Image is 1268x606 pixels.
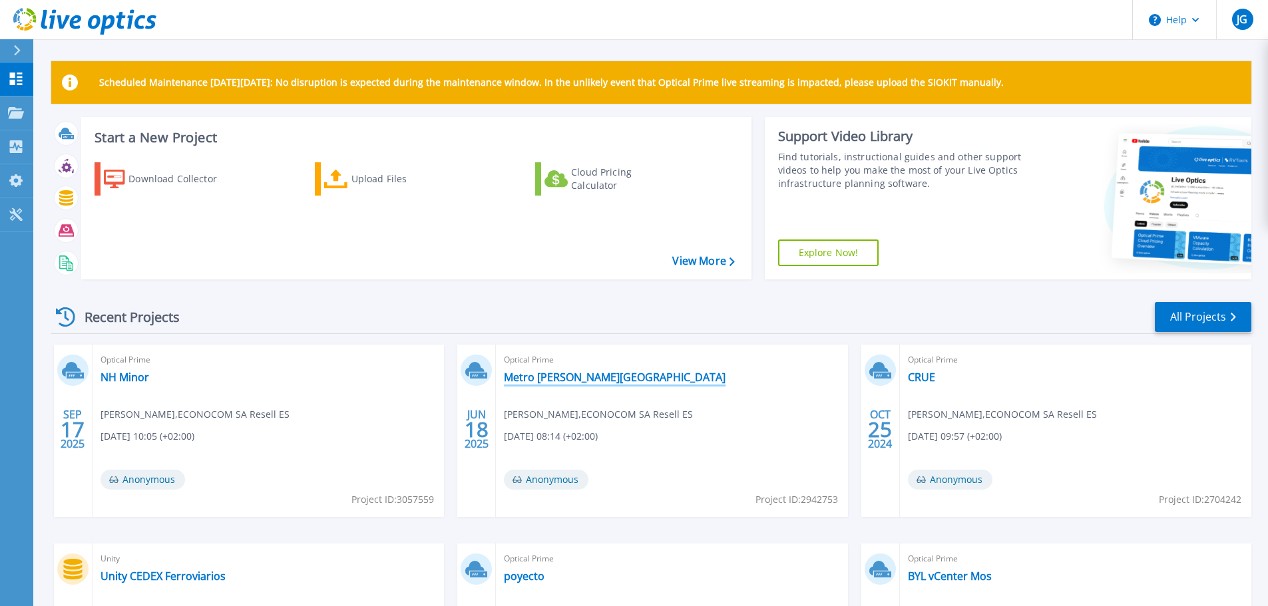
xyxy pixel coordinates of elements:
[95,162,243,196] a: Download Collector
[778,150,1026,190] div: Find tutorials, instructional guides and other support videos to help you make the most of your L...
[504,551,839,566] span: Optical Prime
[101,353,436,367] span: Optical Prime
[464,405,489,454] div: JUN 2025
[535,162,684,196] a: Cloud Pricing Calculator
[504,470,588,490] span: Anonymous
[465,424,489,435] span: 18
[504,353,839,367] span: Optical Prime
[504,407,693,422] span: [PERSON_NAME] , ECONOCOM SA Resell ES
[908,371,935,384] a: CRUE
[99,77,1004,88] p: Scheduled Maintenance [DATE][DATE]: No disruption is expected during the maintenance window. In t...
[128,166,235,192] div: Download Collector
[778,239,879,266] a: Explore Now!
[504,429,598,444] span: [DATE] 08:14 (+02:00)
[908,353,1243,367] span: Optical Prime
[908,551,1243,566] span: Optical Prime
[755,492,838,507] span: Project ID: 2942753
[504,371,726,384] a: Metro [PERSON_NAME][GEOGRAPHIC_DATA]
[908,470,992,490] span: Anonymous
[672,255,734,267] a: View More
[101,371,149,384] a: NH Minor
[908,429,1002,444] span: [DATE] 09:57 (+02:00)
[867,405,893,454] div: OCT 2024
[571,166,678,192] div: Cloud Pricing Calculator
[101,429,194,444] span: [DATE] 10:05 (+02:00)
[868,424,892,435] span: 25
[351,492,434,507] span: Project ID: 3057559
[61,424,85,435] span: 17
[315,162,463,196] a: Upload Files
[1159,492,1241,507] span: Project ID: 2704242
[101,470,185,490] span: Anonymous
[778,128,1026,145] div: Support Video Library
[351,166,458,192] div: Upload Files
[101,551,436,566] span: Unity
[908,407,1097,422] span: [PERSON_NAME] , ECONOCOM SA Resell ES
[101,407,290,422] span: [PERSON_NAME] , ECONOCOM SA Resell ES
[101,569,226,583] a: Unity CEDEX Ferroviarios
[95,130,734,145] h3: Start a New Project
[60,405,85,454] div: SEP 2025
[504,569,544,583] a: poyecto
[908,569,992,583] a: BYL vCenter Mos
[1155,302,1251,332] a: All Projects
[51,301,198,333] div: Recent Projects
[1237,14,1247,25] span: JG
